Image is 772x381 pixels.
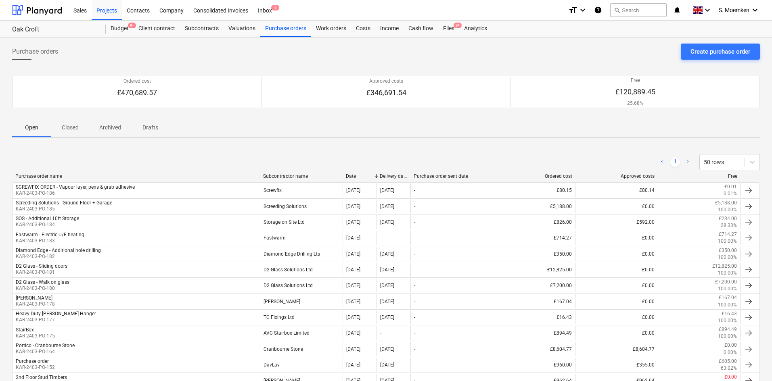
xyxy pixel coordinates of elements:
i: keyboard_arrow_down [703,5,712,15]
div: £0.00 [575,326,657,340]
div: Date [346,173,373,179]
div: £7,200.00 [493,279,575,292]
div: Fastwarm [260,231,342,245]
div: D2 Glass - Sliding doors [16,263,67,269]
div: - [414,251,415,257]
div: AVC Stairbox Limited [260,326,342,340]
p: 0.00% [724,349,737,356]
p: £120,889.45 [615,87,655,97]
div: [DATE] [380,346,394,352]
div: [DATE] [346,219,360,225]
a: Valuations [224,21,260,37]
p: 100.00% [718,254,737,261]
div: Ordered cost [496,173,572,179]
div: D2 Glass - Walk on glass [16,279,69,285]
div: [DATE] [380,219,394,225]
div: - [414,362,415,368]
div: [DATE] [346,330,360,336]
div: - [414,314,415,320]
div: [DATE] [346,346,360,352]
i: keyboard_arrow_down [750,5,760,15]
p: 100.00% [718,285,737,292]
div: £0.00 [575,247,657,261]
div: £5,188.00 [493,200,575,213]
div: Diamond Edge Drilling Lts [260,247,342,261]
div: [DATE] [380,299,394,304]
span: 9+ [454,23,462,28]
div: £0.00 [575,310,657,324]
a: Previous page [657,157,667,167]
div: Subcontracts [180,21,224,37]
div: - [414,204,415,209]
div: Purchase order name [15,173,257,179]
p: £5,188.00 [715,200,737,206]
div: [DATE] [346,299,360,304]
p: 100.00% [718,206,737,213]
div: SOS - Additional 10ft Storage [16,216,79,221]
div: Cranbourne Stone [260,342,342,356]
div: [DATE] [380,204,394,209]
p: KAR-2403-PO-180 [16,285,69,292]
a: Client contract [134,21,180,37]
p: £12,825.00 [712,263,737,270]
span: 6 [271,5,279,10]
div: [DATE] [346,283,360,288]
div: - [414,187,415,193]
div: £167.04 [493,294,575,308]
div: Screeding Solutions - Ground Floor + Garage [16,200,112,206]
button: Create purchase order [681,44,760,60]
button: Search [610,3,667,17]
div: Purchase order sent date [414,173,490,179]
div: Analytics [459,21,492,37]
div: Free [661,173,737,179]
div: Income [375,21,404,37]
div: - [414,283,415,288]
div: £0.00 [575,279,657,292]
a: Costs [351,21,375,37]
div: [DATE] [346,267,360,273]
div: Purchase order [16,358,49,364]
div: £8,604.77 [575,342,657,356]
p: £0.01 [724,183,737,190]
p: KAR-2403-PO-183 [16,237,84,244]
div: Chat Widget [732,342,772,381]
div: DavLav [260,358,342,372]
p: Closed [61,123,80,132]
div: £80.14 [575,183,657,197]
div: £0.00 [575,231,657,245]
p: Open [22,123,41,132]
div: - [380,235,381,241]
div: [DATE] [346,251,360,257]
p: Ordered cost [117,78,157,85]
div: [DATE] [346,204,360,209]
p: 100.00% [718,317,737,324]
div: Cash flow [404,21,438,37]
p: Approved costs [366,78,406,85]
a: Purchase orders [260,21,311,37]
div: £592.00 [575,215,657,229]
p: £0.00 [724,342,737,349]
div: Portico - Cranbourne Stone [16,343,75,348]
p: £714.27 [719,231,737,238]
div: £8,604.77 [493,342,575,356]
p: Drafts [140,123,160,132]
div: [PERSON_NAME] [16,295,52,301]
p: £470,689.57 [117,88,157,98]
div: [DATE] [380,314,394,320]
div: [DATE] [346,187,360,193]
div: Subcontractor name [263,173,339,179]
div: £0.00 [575,200,657,213]
p: 100.00% [718,333,737,340]
p: KAR-2403-PO-178 [16,301,55,308]
div: Screeding Solutions [260,200,342,213]
div: [DATE] [380,251,394,257]
p: KAR-2403-PO-175 [16,333,55,339]
i: format_size [568,5,578,15]
span: S. Moemken [719,7,749,13]
div: [DATE] [346,235,360,241]
a: Budget9+ [106,21,134,37]
div: Diamond Edge - Additional hole drilling [16,248,101,253]
div: £0.00 [575,263,657,277]
div: [DATE] [380,362,394,368]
